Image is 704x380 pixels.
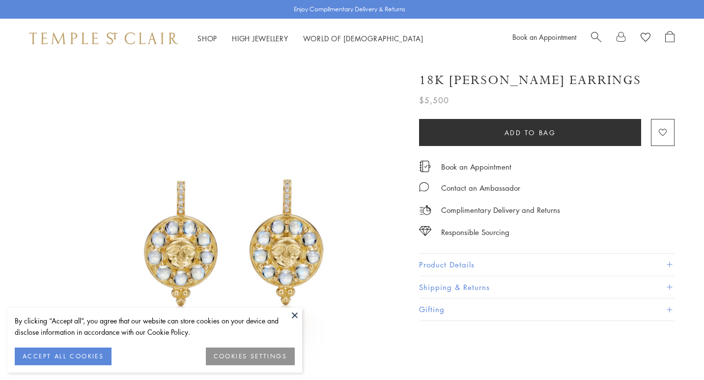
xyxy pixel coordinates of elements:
[206,348,295,365] button: COOKIES SETTINGS
[419,226,431,236] img: icon_sourcing.svg
[441,204,560,216] p: Complimentary Delivery and Returns
[505,127,556,138] span: Add to bag
[641,31,650,46] a: View Wishlist
[441,161,511,172] a: Book an Appointment
[441,226,509,238] div: Responsible Sourcing
[441,182,520,194] div: Contact an Ambassador
[29,32,178,44] img: Temple St. Clair
[591,31,601,46] a: Search
[512,32,576,42] a: Book an Appointment
[294,4,405,14] p: Enjoy Complimentary Delivery & Returns
[197,33,217,43] a: ShopShop
[15,348,112,365] button: ACCEPT ALL COOKIES
[232,33,288,43] a: High JewelleryHigh Jewellery
[419,276,675,298] button: Shipping & Returns
[419,94,449,107] span: $5,500
[303,33,423,43] a: World of [DEMOGRAPHIC_DATA]World of [DEMOGRAPHIC_DATA]
[419,72,641,89] h1: 18K [PERSON_NAME] Earrings
[419,298,675,321] button: Gifting
[419,254,675,276] button: Product Details
[15,315,295,338] div: By clicking “Accept all”, you agree that our website can store cookies on your device and disclos...
[419,119,641,146] button: Add to bag
[197,32,423,45] nav: Main navigation
[419,182,429,192] img: MessageIcon-01_2.svg
[419,161,431,172] img: icon_appointment.svg
[419,204,431,216] img: icon_delivery.svg
[665,31,675,46] a: Open Shopping Bag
